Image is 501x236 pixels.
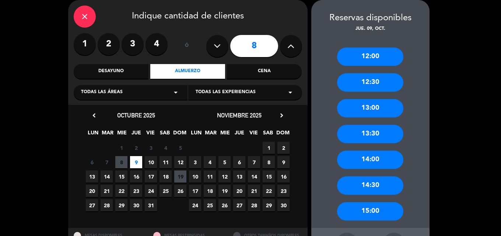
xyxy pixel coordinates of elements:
[248,170,260,183] span: 14
[233,185,245,197] span: 20
[160,170,172,183] span: 18
[98,33,120,55] label: 2
[175,33,199,59] div: ó
[174,142,186,154] span: 5
[248,199,260,211] span: 28
[80,12,89,21] i: close
[277,142,290,154] span: 2
[263,185,275,197] span: 22
[263,199,275,211] span: 29
[204,170,216,183] span: 11
[74,64,148,79] div: Desayuno
[86,199,98,211] span: 27
[130,185,142,197] span: 23
[263,156,275,168] span: 8
[337,202,403,221] div: 15:00
[277,185,290,197] span: 23
[86,185,98,197] span: 20
[337,176,403,195] div: 14:30
[130,142,142,154] span: 2
[117,112,155,119] span: octubre 2025
[337,47,403,66] div: 12:00
[218,170,231,183] span: 12
[145,185,157,197] span: 24
[204,185,216,197] span: 18
[173,128,185,141] span: DOM
[337,125,403,143] div: 13:30
[130,156,142,168] span: 9
[115,199,127,211] span: 29
[115,142,127,154] span: 1
[115,185,127,197] span: 22
[81,89,123,96] span: Todas las áreas
[174,170,186,183] span: 19
[262,128,274,141] span: SAB
[101,128,113,141] span: MAR
[145,199,157,211] span: 31
[219,128,231,141] span: MIE
[233,170,245,183] span: 13
[115,170,127,183] span: 15
[115,156,127,168] span: 8
[278,112,285,119] i: chevron_right
[218,156,231,168] span: 5
[276,128,288,141] span: DOM
[218,199,231,211] span: 26
[204,199,216,211] span: 25
[160,185,172,197] span: 25
[189,156,201,168] span: 3
[311,25,430,33] div: jue. 09, oct.
[189,199,201,211] span: 24
[130,170,142,183] span: 16
[171,88,180,97] i: arrow_drop_down
[189,185,201,197] span: 17
[190,128,202,141] span: LUN
[204,128,217,141] span: MAR
[86,156,98,168] span: 6
[116,128,128,141] span: MIE
[122,33,144,55] label: 3
[311,11,430,25] div: Reservas disponibles
[160,142,172,154] span: 4
[263,142,275,154] span: 1
[227,64,302,79] div: Cena
[90,112,98,119] i: chevron_left
[337,151,403,169] div: 14:00
[101,199,113,211] span: 28
[101,156,113,168] span: 7
[174,185,186,197] span: 26
[248,156,260,168] span: 7
[74,6,302,28] div: Indique cantidad de clientes
[277,156,290,168] span: 9
[174,156,186,168] span: 12
[130,199,142,211] span: 30
[277,170,290,183] span: 16
[286,88,295,97] i: arrow_drop_down
[233,156,245,168] span: 6
[204,156,216,168] span: 4
[159,128,171,141] span: SAB
[233,128,245,141] span: JUE
[86,170,98,183] span: 13
[101,185,113,197] span: 21
[145,170,157,183] span: 17
[145,156,157,168] span: 10
[130,128,142,141] span: JUE
[145,142,157,154] span: 3
[87,128,99,141] span: LUN
[196,89,256,96] span: Todas las experiencias
[233,199,245,211] span: 27
[144,128,157,141] span: VIE
[337,99,403,117] div: 13:00
[101,170,113,183] span: 14
[150,64,225,79] div: Almuerzo
[189,170,201,183] span: 10
[74,33,96,55] label: 1
[217,112,262,119] span: noviembre 2025
[248,128,260,141] span: VIE
[146,33,168,55] label: 4
[248,185,260,197] span: 21
[337,73,403,92] div: 12:30
[263,170,275,183] span: 15
[277,199,290,211] span: 30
